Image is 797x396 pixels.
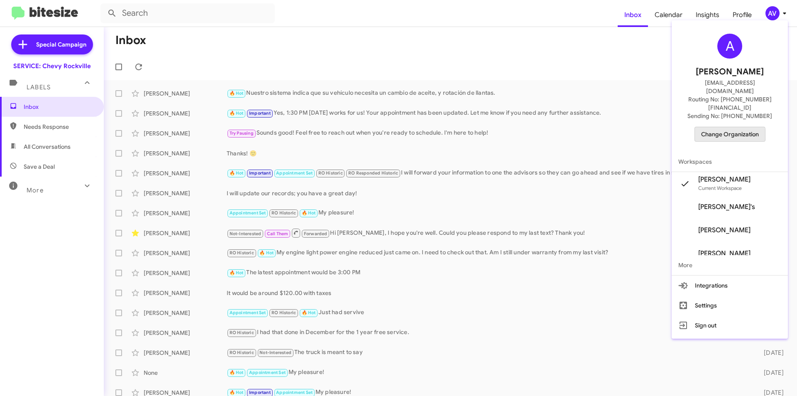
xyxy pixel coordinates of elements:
span: [PERSON_NAME] [698,249,751,258]
div: A [717,34,742,59]
span: Current Workspace [698,185,742,191]
span: Sending No: [PHONE_NUMBER] [687,112,772,120]
span: Change Organization [701,127,759,141]
button: Settings [672,295,788,315]
span: Workspaces [672,152,788,172]
button: Integrations [672,275,788,295]
span: [PERSON_NAME]'s [698,203,755,211]
button: Sign out [672,315,788,335]
span: Routing No: [PHONE_NUMBER][FINANCIAL_ID] [682,95,778,112]
button: Change Organization [694,127,765,142]
span: [EMAIL_ADDRESS][DOMAIN_NAME] [682,79,778,95]
span: [PERSON_NAME] [696,65,764,79]
span: [PERSON_NAME] [698,226,751,234]
span: More [672,255,788,275]
span: [PERSON_NAME] [698,175,751,184]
